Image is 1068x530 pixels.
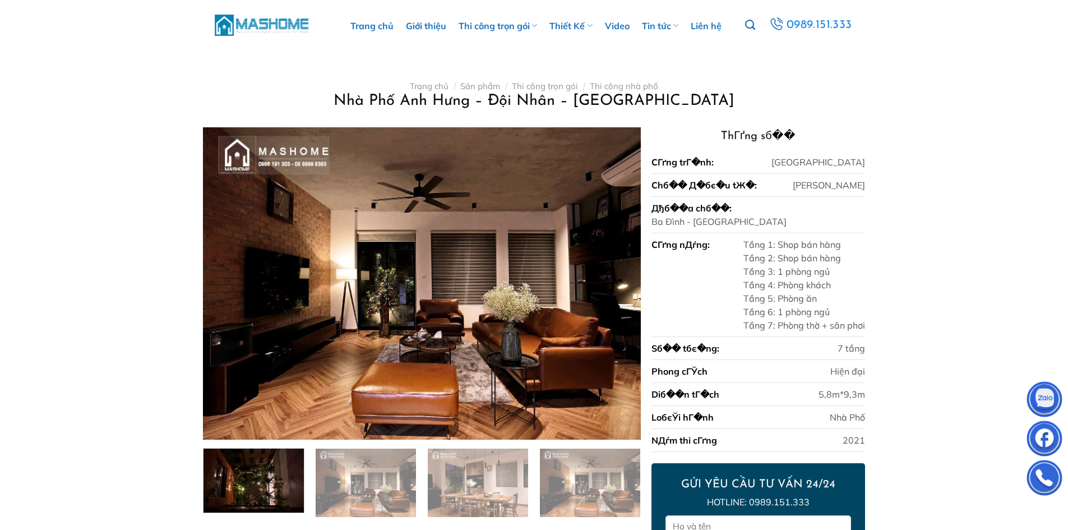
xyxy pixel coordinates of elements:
[651,238,710,332] div: CГґng nДѓng:
[819,388,865,401] div: 5,8m*9,3m
[651,155,714,169] div: CГґng trГ�nh:
[428,449,528,520] img: Nhà Phố Anh Hưng - Đội Nhân - Hà Nội 13
[651,434,717,447] div: NДѓm thi cГґng
[651,127,864,145] h3: ThГґng sб��
[651,411,714,424] div: LoбєЎi hГ�nh
[410,81,449,91] a: Trang chủ
[505,81,507,91] span: /
[651,342,719,355] div: Sб�� tбє�ng:
[204,446,304,513] img: Nhà Phố Anh Hưng - Đội Nhân - Hà Nội 11
[512,81,578,91] a: Thi công trọn gói
[583,81,585,91] span: /
[216,91,852,111] h1: Nhà Phố Anh Hưng – Đội Nhân – [GEOGRAPHIC_DATA]
[651,365,708,378] div: Phong cГЎch
[651,215,787,228] div: Ba Đình - [GEOGRAPHIC_DATA]
[590,81,658,91] a: Thi công nhà phố
[665,477,850,492] h2: GỬI YÊU CẦU TƯ VẤN 24/24
[743,292,865,305] div: Tầng 5: Phòng ăn
[215,13,310,37] img: MasHome – Tổng Thầu Thiết Kế Và Xây Nhà Trọn Gói
[743,278,865,292] div: Tầng 4: Phòng khách
[830,411,865,424] div: Nhà Phố
[843,434,865,447] div: 2021
[743,305,865,319] div: Tầng 6: 1 phòng ngủ
[743,265,865,278] div: Tầng 3: 1 phòng ngủ
[743,238,865,251] div: Tầng 1: Shop bán hàng
[766,15,854,36] a: 0989.151.333
[793,178,865,192] div: [PERSON_NAME]
[460,81,500,91] a: Sản phẩm
[665,495,850,510] p: Hotline: 0989.151.333
[743,319,865,332] div: Tầng 7: Phòng thờ + sân phơi
[651,201,732,215] div: Дђб��a chб��:
[651,178,757,192] div: Chб�� Д�бє�u tЖ�:
[745,13,755,37] a: Tìm kiếm
[1028,463,1061,496] img: Phone
[316,449,416,520] img: Nhà Phố Anh Hưng - Đội Nhân - Hà Nội 12
[771,155,865,169] div: [GEOGRAPHIC_DATA]
[830,365,865,378] div: Hiện đại
[651,388,719,401] div: Diб��n tГ�ch
[540,449,640,520] img: Nhà Phố Anh Hưng - Đội Nhân - Hà Nội 14
[454,81,456,91] span: /
[1028,423,1061,457] img: Facebook
[203,127,640,440] img: Nhà Phố Anh Hưng - Đội Nhân - Hà Nội 1
[1028,384,1061,418] img: Zalo
[786,16,853,35] span: 0989.151.333
[838,342,865,355] div: 7 tầng
[743,251,865,265] div: Tầng 2: Shop bán hàng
